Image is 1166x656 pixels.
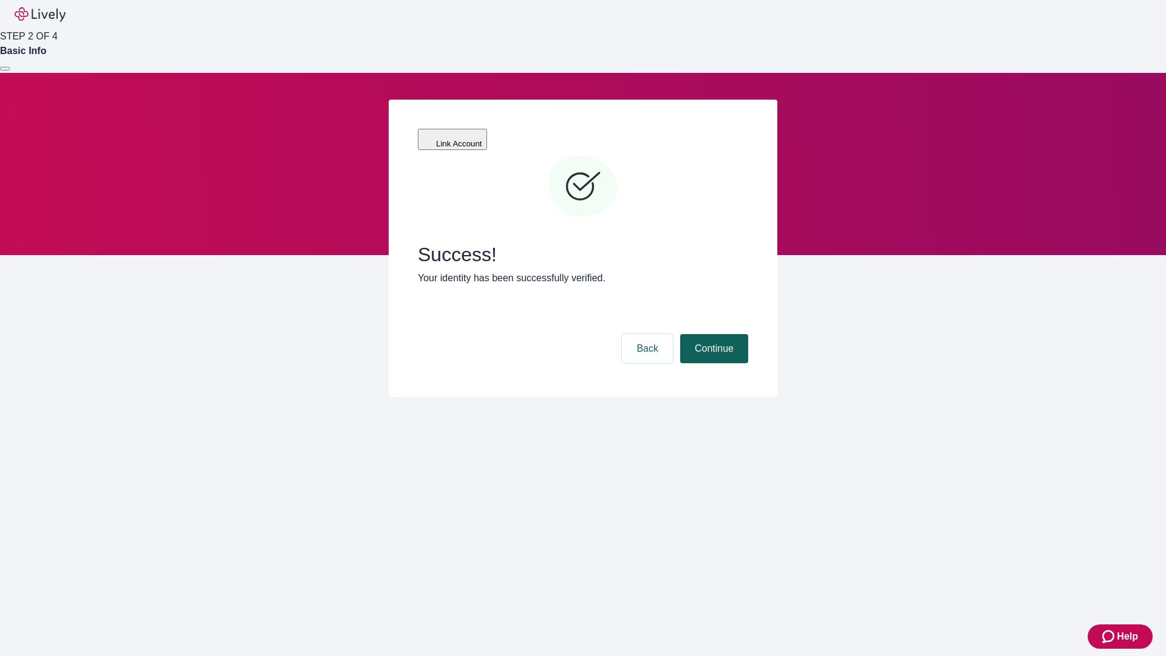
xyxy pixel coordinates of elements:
svg: Checkmark icon [547,151,619,224]
p: Your identity has been successfully verified. [418,271,748,285]
span: Success! [418,243,748,266]
button: Back [622,334,673,363]
img: Lively [15,7,66,22]
svg: Zendesk support icon [1102,629,1117,644]
button: Zendesk support iconHelp [1088,624,1153,649]
button: Link Account [418,129,487,150]
button: Continue [680,334,748,363]
span: Help [1117,629,1138,644]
